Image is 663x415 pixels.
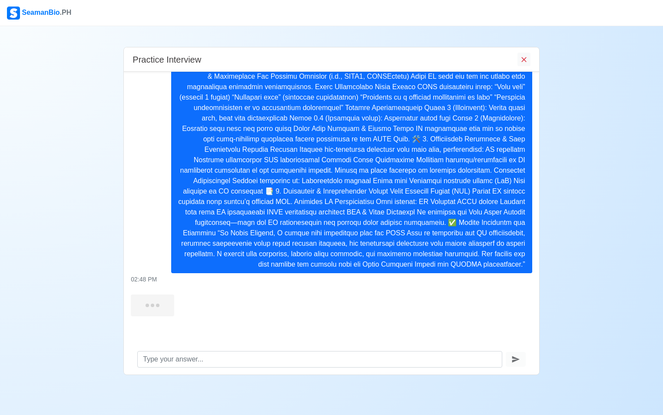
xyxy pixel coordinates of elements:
div: 02:48 PM [131,275,532,284]
img: Logo [7,7,20,20]
h5: Practice Interview [133,54,201,65]
span: .PH [60,9,72,16]
div: SeamanBio [7,7,71,20]
button: End Interview [517,53,530,66]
